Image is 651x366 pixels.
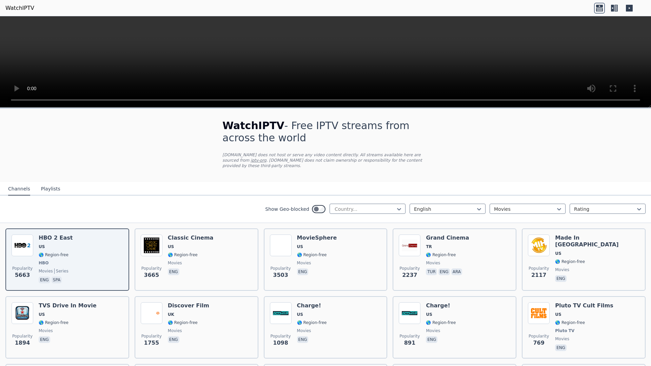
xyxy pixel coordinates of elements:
[555,344,567,351] p: eng
[41,183,60,196] button: Playlists
[297,235,337,241] h6: MovieSphere
[402,271,417,279] span: 2237
[529,333,549,339] span: Popularity
[426,235,469,241] h6: Grand Cinema
[399,333,420,339] span: Popularity
[297,268,309,275] p: eng
[144,271,159,279] span: 3665
[426,268,437,275] p: tur
[297,252,327,258] span: 🌎 Region-free
[426,312,432,317] span: US
[399,235,420,256] img: Grand Cinema
[12,235,33,256] img: HBO 2 East
[399,302,420,324] img: Charge!
[404,339,415,347] span: 891
[168,252,198,258] span: 🌎 Region-free
[555,251,561,256] span: US
[297,336,309,343] p: eng
[144,339,159,347] span: 1755
[39,252,68,258] span: 🌎 Region-free
[168,268,179,275] p: eng
[426,302,456,309] h6: Charge!
[8,183,30,196] button: Channels
[555,312,561,317] span: US
[12,302,33,324] img: TVS Drive In Movie
[528,302,550,324] img: Pluto TV Cult Films
[270,235,292,256] img: MovieSphere
[52,277,62,283] p: spa
[531,271,547,279] span: 2117
[168,328,182,333] span: movies
[39,320,68,325] span: 🌎 Region-free
[222,120,429,144] h1: - Free IPTV streams from across the world
[426,244,432,249] span: TR
[222,152,429,168] p: [DOMAIN_NAME] does not host or serve any video content directly. All streams available here are s...
[271,266,291,271] span: Popularity
[39,328,53,333] span: movies
[39,235,73,241] h6: HBO 2 East
[168,312,174,317] span: UK
[451,268,462,275] p: ara
[39,260,48,266] span: HBO
[529,266,549,271] span: Popularity
[297,328,311,333] span: movies
[141,302,162,324] img: Discover Film
[15,339,30,347] span: 1894
[555,275,567,282] p: eng
[168,244,174,249] span: US
[555,328,574,333] span: Pluto TV
[426,336,437,343] p: eng
[555,267,569,272] span: movies
[555,259,585,264] span: 🌎 Region-free
[39,268,53,274] span: movies
[555,320,585,325] span: 🌎 Region-free
[270,302,292,324] img: Charge!
[555,336,569,342] span: movies
[222,120,284,131] span: WatchIPTV
[168,302,209,309] h6: Discover Film
[15,271,30,279] span: 5663
[141,266,162,271] span: Popularity
[426,328,440,333] span: movies
[426,252,456,258] span: 🌎 Region-free
[297,244,303,249] span: US
[12,266,33,271] span: Popularity
[141,333,162,339] span: Popularity
[141,235,162,256] img: Classic Cinema
[168,235,214,241] h6: Classic Cinema
[426,320,456,325] span: 🌎 Region-free
[297,302,327,309] h6: Charge!
[168,320,198,325] span: 🌎 Region-free
[297,312,303,317] span: US
[533,339,544,347] span: 769
[273,339,288,347] span: 1098
[251,158,267,163] a: iptv-org
[438,268,450,275] p: eng
[426,260,440,266] span: movies
[265,206,309,212] label: Show Geo-blocked
[271,333,291,339] span: Popularity
[297,260,311,266] span: movies
[5,4,34,12] a: WatchIPTV
[297,320,327,325] span: 🌎 Region-free
[39,244,45,249] span: US
[39,336,50,343] p: eng
[555,302,613,309] h6: Pluto TV Cult Films
[555,235,639,248] h6: Made In [GEOGRAPHIC_DATA]
[39,302,97,309] h6: TVS Drive In Movie
[39,312,45,317] span: US
[399,266,420,271] span: Popularity
[168,336,179,343] p: eng
[273,271,288,279] span: 3503
[54,268,68,274] span: series
[39,277,50,283] p: eng
[528,235,550,256] img: Made In Hollywood
[168,260,182,266] span: movies
[12,333,33,339] span: Popularity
